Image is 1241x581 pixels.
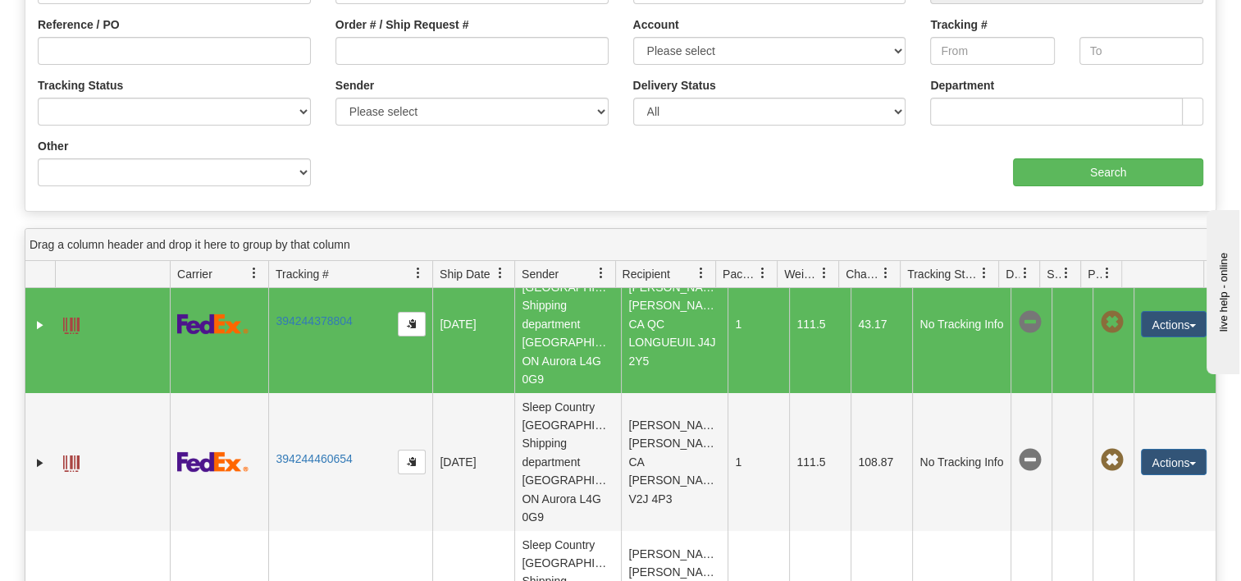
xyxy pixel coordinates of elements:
span: Carrier [177,266,212,282]
a: Pickup Status filter column settings [1093,259,1121,287]
td: No Tracking Info [912,255,1011,393]
iframe: chat widget [1203,207,1239,374]
label: Sender [335,77,374,94]
span: Shipment Issues [1047,266,1061,282]
input: From [930,37,1054,65]
td: No Tracking Info [912,393,1011,531]
a: Tracking Status filter column settings [970,259,998,287]
img: 2 - FedEx [177,451,249,472]
span: Delivery Status [1006,266,1020,282]
a: 394244460654 [276,452,352,465]
span: No Tracking Info [1018,311,1041,334]
label: Order # / Ship Request # [335,16,469,33]
td: 1 [728,255,789,393]
a: Expand [32,455,48,471]
div: grid grouping header [25,229,1216,261]
a: Label [63,448,80,474]
td: [PERSON_NAME] [PERSON_NAME] CA [PERSON_NAME] V2J 4P3 [621,393,728,531]
td: 111.5 [789,255,851,393]
a: Carrier filter column settings [240,259,268,287]
span: Sender [522,266,559,282]
button: Copy to clipboard [398,312,426,336]
td: Sleep Country [GEOGRAPHIC_DATA] Shipping department [GEOGRAPHIC_DATA] ON Aurora L4G 0G9 [514,255,621,393]
label: Tracking Status [38,77,123,94]
td: 111.5 [789,393,851,531]
a: Label [63,310,80,336]
span: No Tracking Info [1018,449,1041,472]
span: Charge [846,266,880,282]
td: 1 [728,393,789,531]
a: Weight filter column settings [810,259,838,287]
button: Actions [1141,311,1207,337]
td: [DATE] [432,255,514,393]
a: Ship Date filter column settings [486,259,514,287]
a: Shipment Issues filter column settings [1052,259,1080,287]
span: Pickup Status [1088,266,1102,282]
span: Packages [723,266,757,282]
img: 2 - FedEx [177,313,249,334]
label: Reference / PO [38,16,120,33]
label: Other [38,138,68,154]
td: [PERSON_NAME] [PERSON_NAME] CA QC LONGUEUIL J4J 2Y5 [621,255,728,393]
label: Department [930,77,994,94]
a: Delivery Status filter column settings [1011,259,1039,287]
a: 394244378804 [276,314,352,327]
a: Charge filter column settings [872,259,900,287]
span: Tracking # [276,266,329,282]
button: Actions [1141,449,1207,475]
td: [DATE] [432,393,514,531]
input: To [1079,37,1203,65]
a: Tracking # filter column settings [404,259,432,287]
span: Pickup Not Assigned [1100,311,1123,334]
span: Weight [784,266,819,282]
span: Tracking Status [907,266,979,282]
button: Copy to clipboard [398,450,426,474]
td: 43.17 [851,255,912,393]
input: Search [1013,158,1203,186]
a: Recipient filter column settings [687,259,715,287]
td: 108.87 [851,393,912,531]
a: Packages filter column settings [749,259,777,287]
a: Sender filter column settings [587,259,615,287]
label: Account [633,16,679,33]
a: Expand [32,317,48,333]
label: Delivery Status [633,77,716,94]
div: live help - online [12,14,152,26]
label: Tracking # [930,16,987,33]
span: Pickup Not Assigned [1100,449,1123,472]
span: Ship Date [440,266,490,282]
td: Sleep Country [GEOGRAPHIC_DATA] Shipping department [GEOGRAPHIC_DATA] ON Aurora L4G 0G9 [514,393,621,531]
span: Recipient [623,266,670,282]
